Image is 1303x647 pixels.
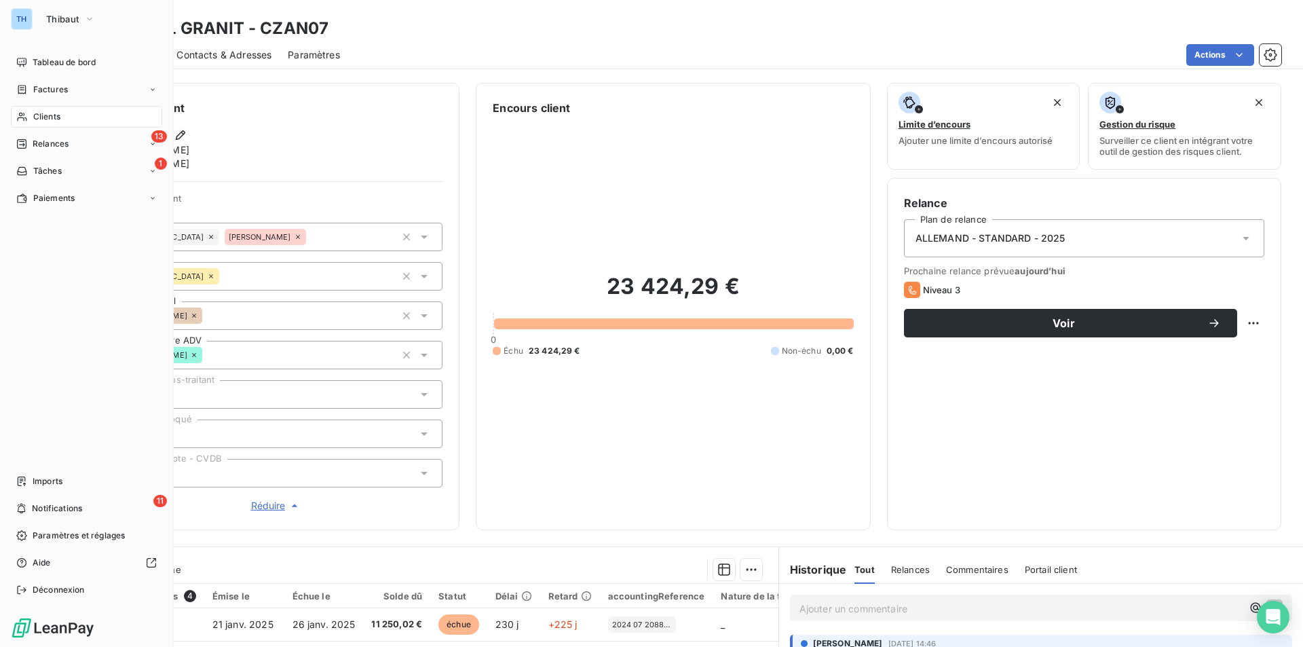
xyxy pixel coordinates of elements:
button: Gestion du risqueSurveiller ce client en intégrant votre outil de gestion des risques client. [1088,83,1281,170]
h6: Informations client [82,100,442,116]
div: Émise le [212,591,276,602]
div: Retard [548,591,592,602]
input: Ajouter une valeur [202,310,213,322]
span: Paramètres et réglages [33,530,125,542]
span: Paramètres [288,48,340,62]
input: Ajouter une valeur [306,231,317,243]
span: 23 424,29 € [529,345,580,357]
span: Déconnexion [33,584,85,596]
span: 2024 07 20884-1 [612,621,672,629]
span: Tout [854,564,875,575]
span: échue [438,614,479,635]
span: Tâches [33,165,62,177]
h6: Encours client [493,100,570,116]
button: Limite d’encoursAjouter une limite d’encours autorisé [887,83,1080,170]
div: Open Intercom Messenger [1257,601,1289,633]
span: Non-échu [782,345,821,357]
h6: Relance [904,195,1264,211]
input: Ajouter une valeur [202,349,213,361]
span: Imports [33,475,62,487]
span: 11 250,02 € [371,618,422,631]
span: Clients [33,111,60,123]
h6: Historique [779,561,847,578]
div: Statut [438,591,479,602]
div: Solde dû [371,591,422,602]
img: Logo LeanPay [11,617,95,639]
span: [PERSON_NAME] [229,233,291,241]
span: Niveau 3 [923,284,960,295]
button: Voir [904,309,1237,337]
span: 11 [153,495,167,507]
span: 1 [155,158,167,170]
span: 21 janv. 2025 [212,618,273,630]
span: Gestion du risque [1099,119,1175,130]
span: Portail client [1025,564,1077,575]
span: 4 [184,590,196,602]
span: Relances [33,138,69,150]
span: _ [721,618,725,630]
span: aujourd’hui [1015,265,1065,276]
span: Limite d’encours [899,119,970,130]
span: Réduire [251,499,301,513]
div: TH [11,8,33,30]
div: Délai [495,591,532,602]
a: Aide [11,552,162,574]
button: Réduire [109,498,442,513]
span: +225 j [548,618,578,630]
span: Notifications [32,502,82,515]
button: Actions [1186,44,1254,66]
span: Prochaine relance prévue [904,265,1264,276]
span: Paiements [33,192,75,204]
span: Ajouter une limite d’encours autorisé [899,135,1053,146]
span: Échu [504,345,523,357]
div: accountingReference [608,591,705,602]
span: Surveiller ce client en intégrant votre outil de gestion des risques client. [1099,135,1270,157]
span: 230 j [495,618,519,630]
span: Relances [891,564,930,575]
div: Échue le [292,591,356,602]
span: Thibaut [46,14,79,24]
span: 0,00 € [827,345,854,357]
span: ALLEMAND - STANDARD - 2025 [915,232,1065,245]
input: Ajouter une valeur [219,270,230,282]
h3: ZANKL GRANIT - CZAN07 [119,16,328,41]
span: Propriétés Client [109,193,442,212]
span: 26 janv. 2025 [292,618,356,630]
div: Nature de la facture [721,591,810,602]
span: Aide [33,557,51,569]
h2: 23 424,29 € [493,273,853,314]
span: Voir [920,318,1207,329]
span: Factures [33,84,68,96]
span: Tableau de bord [33,56,96,69]
span: 13 [151,130,167,143]
span: Commentaires [946,564,1008,575]
span: Contacts & Adresses [176,48,271,62]
span: 0 [491,334,496,345]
